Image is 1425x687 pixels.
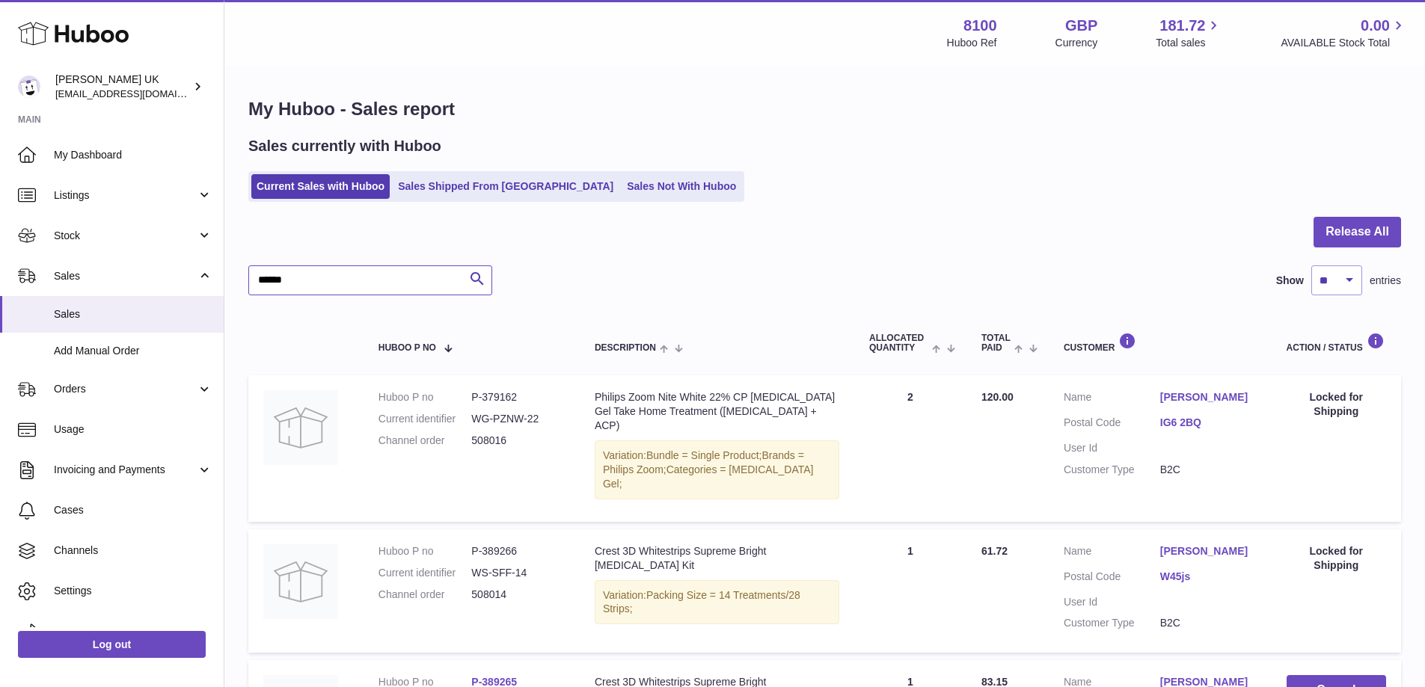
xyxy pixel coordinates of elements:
[1276,274,1304,288] label: Show
[1361,16,1390,36] span: 0.00
[854,529,966,653] td: 1
[595,544,839,573] div: Crest 3D Whitestrips Supreme Bright [MEDICAL_DATA] Kit
[622,174,741,199] a: Sales Not With Huboo
[603,589,800,615] span: Packing Size = 14 Treatments/28 Strips;
[54,584,212,598] span: Settings
[1370,274,1401,288] span: entries
[1064,333,1257,353] div: Customer
[1064,595,1160,609] dt: User Id
[1159,16,1205,36] span: 181.72
[54,543,212,558] span: Channels
[55,87,220,99] span: [EMAIL_ADDRESS][DOMAIN_NAME]
[595,343,656,353] span: Description
[54,188,197,203] span: Listings
[1064,463,1160,477] dt: Customer Type
[1287,390,1386,419] div: Locked for Shipping
[251,174,390,199] a: Current Sales with Huboo
[1160,463,1257,477] dd: B2C
[603,449,804,475] span: Brands = Philips Zoom;
[379,434,472,448] dt: Channel order
[595,580,839,625] div: Variation:
[981,545,1008,557] span: 61.72
[869,333,928,353] span: ALLOCATED Quantity
[1287,544,1386,573] div: Locked for Shipping
[54,269,197,283] span: Sales
[963,16,997,36] strong: 8100
[471,544,565,558] dd: P-389266
[603,463,814,490] span: Categories = [MEDICAL_DATA] Gel;
[471,434,565,448] dd: 508016
[1064,390,1160,408] dt: Name
[1287,333,1386,353] div: Action / Status
[54,463,197,477] span: Invoicing and Payments
[1281,36,1407,50] span: AVAILABLE Stock Total
[1314,217,1401,247] button: Release All
[263,390,338,465] img: no-photo.jpg
[54,624,212,638] span: Returns
[595,390,839,433] div: Philips Zoom Nite White 22% CP [MEDICAL_DATA] Gel Take Home Treatment ([MEDICAL_DATA] + ACP)
[54,148,212,162] span: My Dashboard
[1281,16,1407,50] a: 0.00 AVAILABLE Stock Total
[1156,16,1222,50] a: 181.72 Total sales
[1065,16,1097,36] strong: GBP
[595,440,839,499] div: Variation:
[1064,441,1160,455] dt: User Id
[393,174,619,199] a: Sales Shipped From [GEOGRAPHIC_DATA]
[1064,570,1160,588] dt: Postal Code
[1064,416,1160,434] dt: Postal Code
[1055,36,1098,50] div: Currency
[379,390,472,404] dt: Huboo P no
[471,390,565,404] dd: P-379162
[54,344,212,358] span: Add Manual Order
[379,566,472,580] dt: Current identifier
[54,422,212,437] span: Usage
[1160,390,1257,404] a: [PERSON_NAME]
[1064,616,1160,630] dt: Customer Type
[1064,544,1160,562] dt: Name
[947,36,997,50] div: Huboo Ref
[1160,544,1257,558] a: [PERSON_NAME]
[379,343,436,353] span: Huboo P no
[854,375,966,521] td: 2
[471,412,565,426] dd: WG-PZNW-22
[54,307,212,321] span: Sales
[379,412,472,426] dt: Current identifier
[18,631,206,658] a: Log out
[379,544,472,558] dt: Huboo P no
[379,588,472,602] dt: Channel order
[248,97,1401,121] h1: My Huboo - Sales report
[55,73,190,101] div: [PERSON_NAME] UK
[1160,416,1257,430] a: IG6 2BQ
[471,566,565,580] dd: WS-SFF-14
[54,503,212,517] span: Cases
[1160,570,1257,584] a: W45js
[263,544,338,619] img: no-photo.jpg
[248,136,441,156] h2: Sales currently with Huboo
[471,588,565,602] dd: 508014
[18,76,40,98] img: emotion88hk@gmail.com
[646,449,762,461] span: Bundle = Single Product;
[54,229,197,243] span: Stock
[981,333,1011,353] span: Total paid
[1156,36,1222,50] span: Total sales
[1160,616,1257,630] dd: B2C
[981,391,1014,403] span: 120.00
[54,382,197,396] span: Orders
